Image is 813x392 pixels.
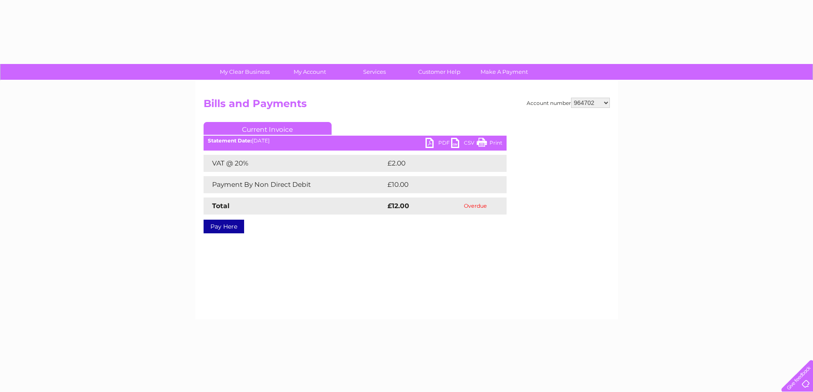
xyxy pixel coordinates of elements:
[339,64,410,80] a: Services
[210,64,280,80] a: My Clear Business
[204,122,332,135] a: Current Invoice
[385,176,489,193] td: £10.00
[451,138,477,150] a: CSV
[527,98,610,108] div: Account number
[204,176,385,193] td: Payment By Non Direct Debit
[469,64,539,80] a: Make A Payment
[425,138,451,150] a: PDF
[388,202,409,210] strong: £12.00
[444,197,506,215] td: Overdue
[204,138,507,144] div: [DATE]
[404,64,475,80] a: Customer Help
[204,220,244,233] a: Pay Here
[204,98,610,114] h2: Bills and Payments
[274,64,345,80] a: My Account
[204,155,385,172] td: VAT @ 20%
[477,138,502,150] a: Print
[208,137,252,144] b: Statement Date:
[385,155,487,172] td: £2.00
[212,202,230,210] strong: Total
